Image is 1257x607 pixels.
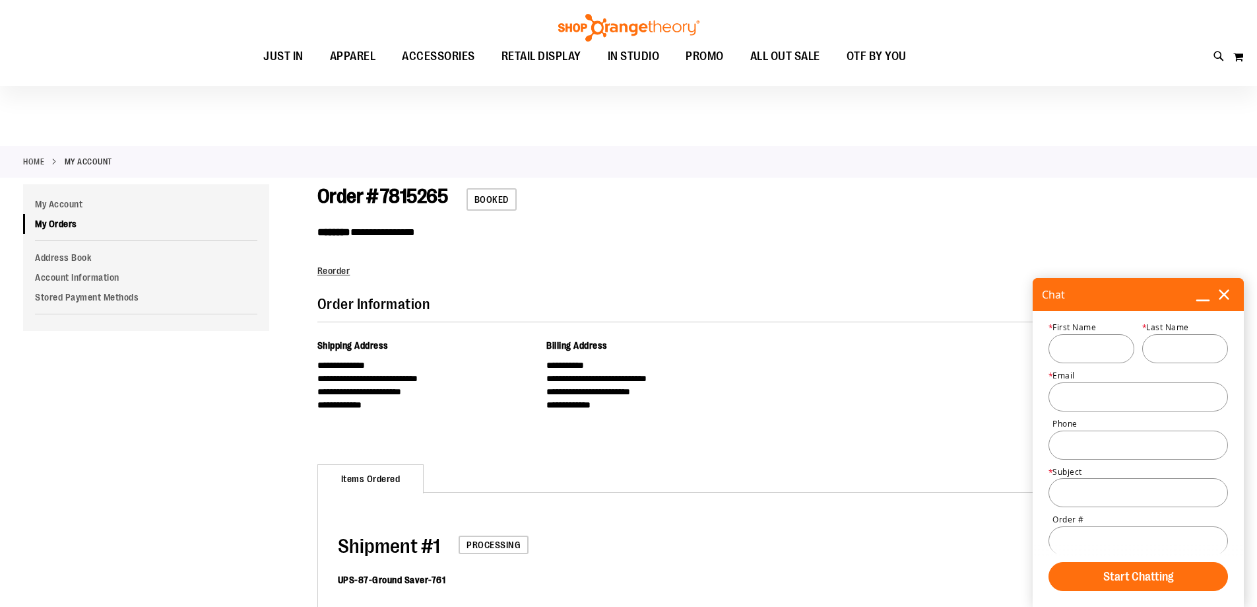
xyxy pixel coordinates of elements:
img: Shop Orangetheory [556,14,701,42]
span: Email [1052,370,1075,380]
span: Order # 7815265 [317,185,448,207]
span: Booked [467,188,517,211]
span: 1 [338,535,440,557]
span: Processing [459,536,529,554]
a: Stored Payment Methods [23,287,269,307]
span: RETAIL DISPLAY [501,42,581,71]
span: APPAREL [330,42,376,71]
span: ALL OUT SALE [750,42,820,71]
button: Close dialog [1213,284,1235,305]
span: Required [1048,370,1054,382]
a: My Account [23,194,269,214]
span: Start Chatting [1053,571,1223,583]
dt: UPS-87-Ground Saver-761 [338,573,446,587]
span: Phone [1052,418,1078,429]
a: Home [23,156,44,168]
span: Billing Address [546,340,608,351]
span: Required [1048,322,1054,334]
button: Start Chatting [1048,562,1228,591]
h2: Chat [1042,284,1192,305]
span: IN STUDIO [608,42,660,71]
span: JUST IN [263,42,304,71]
span: Last Name [1146,322,1189,332]
span: Order Information [317,296,430,312]
span: Required [1048,466,1054,478]
span: Shipment # [338,535,433,557]
strong: My Account [65,156,112,168]
span: Subject [1052,466,1082,477]
span: Required [1142,322,1147,334]
span: Order # [1052,514,1084,524]
a: Reorder [317,266,350,276]
strong: Items Ordered [317,464,424,493]
span: ACCESSORIES [402,42,475,71]
a: My Orders [23,214,269,234]
span: First Name [1052,322,1096,332]
span: PROMO [686,42,724,71]
button: Minimize chat [1192,284,1213,305]
a: Address Book [23,248,269,268]
span: OTF BY YOU [847,42,907,71]
span: Shipping Address [317,340,389,351]
a: Account Information [23,268,269,287]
